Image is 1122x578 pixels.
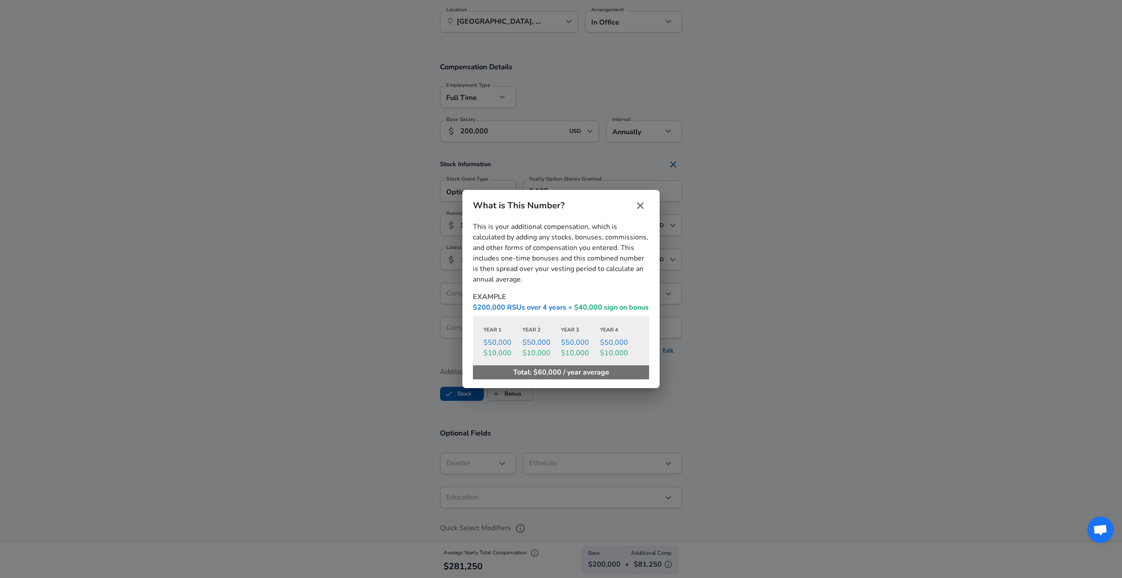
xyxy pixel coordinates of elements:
[483,348,522,358] p: $10,000
[522,348,561,358] p: $10,000
[561,348,600,358] p: $10,000
[473,292,649,302] p: EXAMPLE
[572,303,649,312] span: $40,000 sign on bonus
[522,337,561,348] p: $50,000
[522,326,540,333] span: Year 2
[600,348,639,358] p: $10,000
[600,337,639,348] p: $50,000
[473,365,649,379] p: Total: $60,000 / year average
[473,199,620,213] h6: What is This Number?
[473,303,572,312] span: $200,000 RSUs over 4 years +
[1087,517,1114,543] div: Open chat
[561,337,600,348] p: $50,000
[632,197,649,214] button: close
[561,326,579,333] span: Year 3
[473,221,649,285] p: This is your additional compensation, which is calculated by adding any stocks, bonuses, commissi...
[600,326,618,333] span: Year 4
[483,326,501,333] span: Year 1
[483,337,522,348] p: $50,000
